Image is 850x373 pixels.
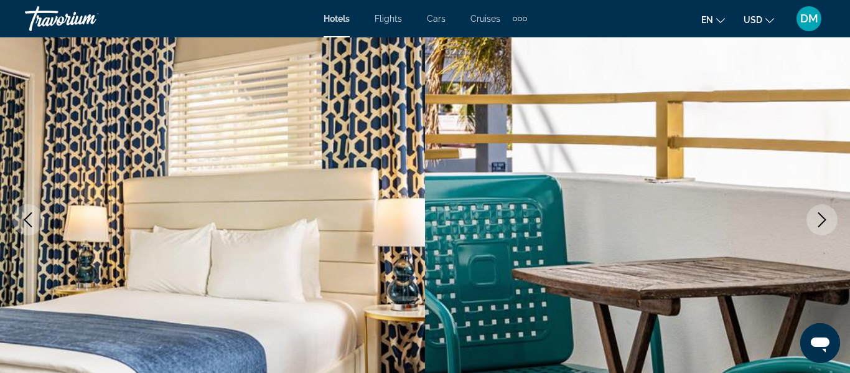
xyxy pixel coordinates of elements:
[744,11,774,29] button: Change currency
[25,2,149,35] a: Travorium
[701,15,713,25] span: en
[701,11,725,29] button: Change language
[793,6,825,32] button: User Menu
[806,204,838,235] button: Next image
[470,14,500,24] a: Cruises
[513,9,527,29] button: Extra navigation items
[427,14,446,24] a: Cars
[800,323,840,363] iframe: Button to launch messaging window
[324,14,350,24] a: Hotels
[375,14,402,24] a: Flights
[744,15,762,25] span: USD
[12,204,44,235] button: Previous image
[800,12,818,25] span: DM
